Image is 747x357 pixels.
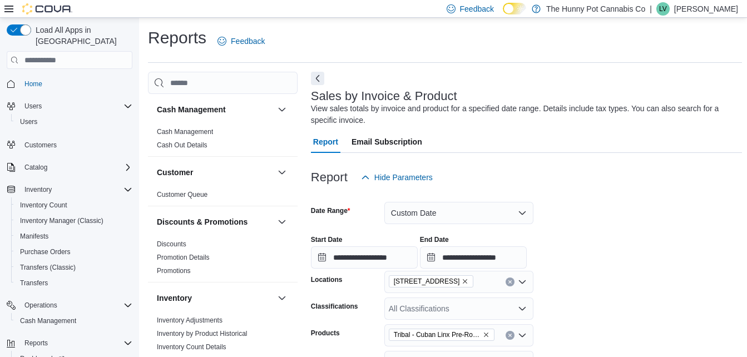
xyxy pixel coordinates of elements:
label: Classifications [311,302,358,311]
div: Discounts & Promotions [148,237,298,282]
span: Transfers [20,279,48,287]
button: Customer [157,167,273,178]
span: Purchase Orders [20,247,71,256]
button: Customers [2,136,137,152]
span: Users [16,115,132,128]
h3: Discounts & Promotions [157,216,248,227]
a: Feedback [213,30,269,52]
button: Cash Management [275,103,289,116]
a: Transfers (Classic) [16,261,80,274]
input: Press the down key to open a popover containing a calendar. [420,246,527,269]
button: Users [2,98,137,114]
a: Customer Queue [157,191,207,199]
h3: Inventory [157,292,192,304]
button: Inventory [20,183,56,196]
span: Inventory [20,183,132,196]
button: Inventory [2,182,137,197]
span: 5035 Hurontario St [389,275,474,287]
span: Inventory Manager (Classic) [20,216,103,225]
span: Reports [20,336,132,350]
img: Cova [22,3,72,14]
input: Dark Mode [503,3,526,14]
span: Cash Management [16,314,132,328]
button: Custom Date [384,202,533,224]
span: Transfers [16,276,132,290]
button: Discounts & Promotions [275,215,289,229]
span: Load All Apps in [GEOGRAPHIC_DATA] [31,24,132,47]
p: | [650,2,652,16]
span: Inventory by Product Historical [157,329,248,338]
span: Catalog [24,163,47,172]
span: Promotions [157,266,191,275]
span: Users [24,102,42,111]
span: Dark Mode [503,14,503,15]
button: Manifests [11,229,137,244]
span: Inventory Count Details [157,343,226,351]
a: Inventory by Product Historical [157,330,248,338]
a: Customers [20,138,61,152]
button: Discounts & Promotions [157,216,273,227]
button: Purchase Orders [11,244,137,260]
label: Start Date [311,235,343,244]
label: Date Range [311,206,350,215]
button: Clear input [506,277,515,286]
div: Customer [148,188,298,206]
span: Inventory [24,185,52,194]
span: Feedback [231,36,265,47]
span: LV [659,2,667,16]
span: Home [24,80,42,88]
a: Home [20,77,47,91]
button: Next [311,72,324,85]
span: Users [20,100,132,113]
div: Laura Vale [656,2,670,16]
span: Operations [24,301,57,310]
h3: Sales by Invoice & Product [311,90,457,103]
button: Catalog [20,161,52,174]
button: Hide Parameters [357,166,437,189]
button: Users [11,114,137,130]
span: Hide Parameters [374,172,433,183]
span: Tribal - Cuban Linx Pre-Rolls - 5x0.6g [389,329,494,341]
span: Catalog [20,161,132,174]
a: Inventory Manager (Classic) [16,214,108,227]
span: Cash Management [157,127,213,136]
button: Catalog [2,160,137,175]
span: Feedback [460,3,494,14]
button: Inventory Count [11,197,137,213]
button: Transfers (Classic) [11,260,137,275]
button: Customer [275,166,289,179]
span: Home [20,77,132,91]
button: Home [2,76,137,92]
span: Cash Management [20,316,76,325]
button: Open list of options [518,331,527,340]
h3: Cash Management [157,104,226,115]
span: [STREET_ADDRESS] [394,276,460,287]
button: Cash Management [157,104,273,115]
span: Report [313,131,338,153]
a: Transfers [16,276,52,290]
span: Tribal - Cuban Linx Pre-Rolls - 5x0.6g [394,329,481,340]
button: Operations [2,297,137,313]
span: Inventory Manager (Classic) [16,214,132,227]
a: Cash Management [157,128,213,136]
button: Open list of options [518,304,527,313]
button: Cash Management [11,313,137,329]
button: Reports [2,335,137,351]
h3: Report [311,171,348,184]
span: Manifests [20,232,48,241]
p: [PERSON_NAME] [674,2,738,16]
button: Remove Tribal - Cuban Linx Pre-Rolls - 5x0.6g from selection in this group [483,331,489,338]
span: Transfers (Classic) [20,263,76,272]
label: End Date [420,235,449,244]
button: Transfers [11,275,137,291]
span: Manifests [16,230,132,243]
span: Inventory Adjustments [157,316,222,325]
button: Inventory [157,292,273,304]
span: Email Subscription [352,131,422,153]
a: Discounts [157,240,186,248]
a: Inventory Count Details [157,343,226,351]
button: Inventory [275,291,289,305]
button: Users [20,100,46,113]
span: Operations [20,299,132,312]
span: Users [20,117,37,126]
